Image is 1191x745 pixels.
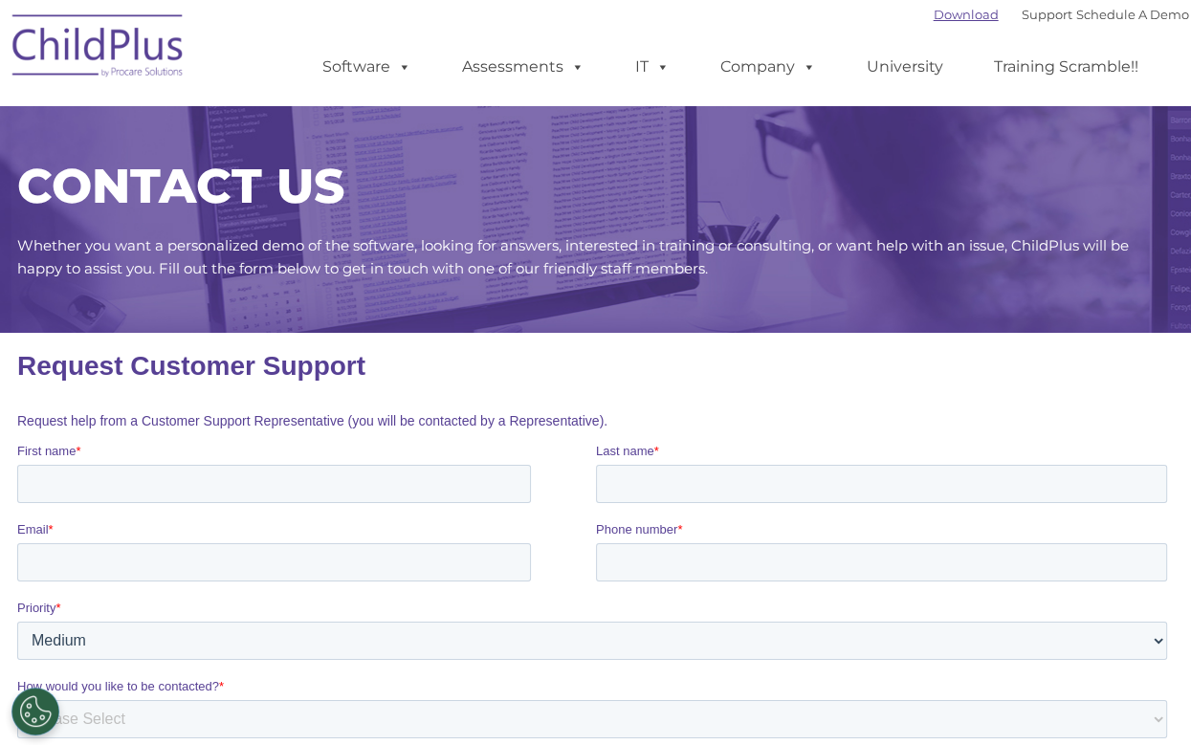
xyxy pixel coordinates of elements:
[443,48,604,86] a: Assessments
[1022,7,1072,22] a: Support
[11,688,59,735] button: Cookies Settings
[3,1,194,97] img: ChildPlus by Procare Solutions
[579,189,660,204] span: Phone number
[17,236,1129,277] span: Whether you want a personalized demo of the software, looking for answers, interested in training...
[701,48,835,86] a: Company
[848,48,962,86] a: University
[1076,7,1189,22] a: Schedule A Demo
[616,48,689,86] a: IT
[975,48,1158,86] a: Training Scramble!!
[17,157,344,215] span: CONTACT US
[303,48,430,86] a: Software
[579,111,637,125] span: Last name
[934,7,999,22] a: Download
[934,7,1189,22] font: |
[879,538,1191,745] iframe: Chat Widget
